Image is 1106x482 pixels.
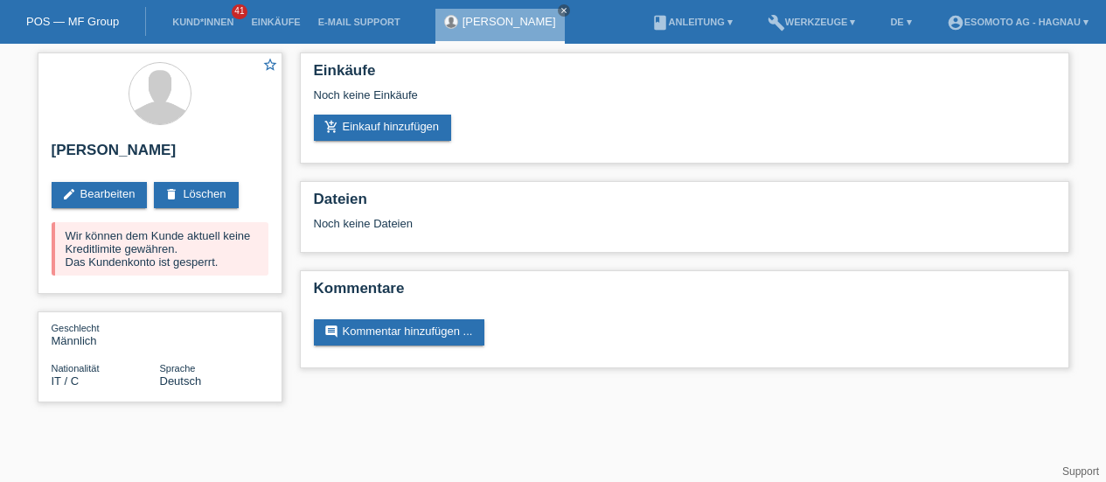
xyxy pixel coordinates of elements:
[52,142,268,168] h2: [PERSON_NAME]
[768,14,785,31] i: build
[310,17,409,27] a: E-Mail Support
[463,15,556,28] a: [PERSON_NAME]
[160,363,196,374] span: Sprache
[643,17,741,27] a: bookAnleitung ▾
[314,62,1055,88] h2: Einkäufe
[324,325,338,339] i: comment
[163,17,242,27] a: Kund*innen
[164,187,178,201] i: delete
[881,17,920,27] a: DE ▾
[52,182,148,208] a: editBearbeiten
[26,15,119,28] a: POS — MF Group
[314,217,848,230] div: Noch keine Dateien
[262,57,278,75] a: star_border
[52,222,268,276] div: Wir können dem Kunde aktuell keine Kreditlimite gewähren. Das Kundenkonto ist gesperrt.
[314,319,485,346] a: commentKommentar hinzufügen ...
[52,363,100,374] span: Nationalität
[52,321,160,347] div: Männlich
[314,115,452,141] a: add_shopping_cartEinkauf hinzufügen
[938,17,1097,27] a: account_circleEsomoto AG - Hagnau ▾
[262,57,278,73] i: star_border
[1062,465,1099,478] a: Support
[154,182,238,208] a: deleteLöschen
[232,4,247,19] span: 41
[314,88,1055,115] div: Noch keine Einkäufe
[52,374,80,388] span: Italien / C / 25.04.1994
[558,4,570,17] a: close
[314,280,1055,306] h2: Kommentare
[759,17,865,27] a: buildWerkzeuge ▾
[324,120,338,134] i: add_shopping_cart
[52,323,100,333] span: Geschlecht
[314,191,1055,217] h2: Dateien
[62,187,76,201] i: edit
[947,14,964,31] i: account_circle
[651,14,669,31] i: book
[242,17,309,27] a: Einkäufe
[560,6,568,15] i: close
[160,374,202,388] span: Deutsch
